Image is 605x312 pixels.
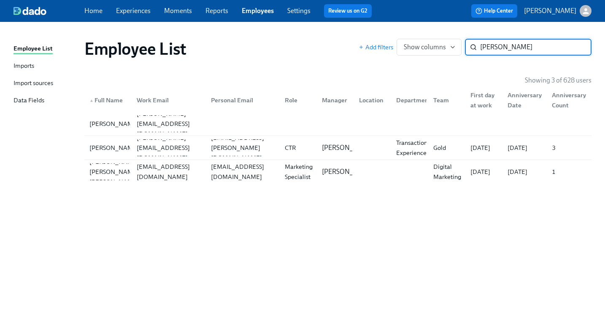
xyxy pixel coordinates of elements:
a: [PERSON_NAME][PERSON_NAME][EMAIL_ADDRESS][DOMAIN_NAME] [84,112,591,136]
a: Employee List [14,44,78,54]
button: Review us on G2 [324,4,372,18]
div: Anniversary Count [545,92,589,109]
div: Imports [14,61,34,72]
div: Employee List [14,44,53,54]
a: Import sources [14,78,78,89]
div: ▲Full Name [86,92,130,109]
div: Anniversary Count [548,90,589,110]
div: [PERSON_NAME] [PERSON_NAME] [PERSON_NAME] [86,157,142,187]
div: [DATE] [467,143,501,153]
p: [PERSON_NAME] [524,6,576,16]
div: Location [356,95,389,105]
img: dado [14,7,46,15]
div: Department [393,95,435,105]
button: Show columns [397,39,462,56]
div: [PERSON_NAME][EMAIL_ADDRESS][DOMAIN_NAME] [133,109,204,139]
div: [DATE] [504,167,545,177]
div: [DATE] [504,143,545,153]
div: Marketing Specialist [281,162,316,182]
div: Work Email [130,92,204,109]
a: Review us on G2 [328,7,367,15]
div: [EMAIL_ADDRESS][DOMAIN_NAME] [133,162,204,182]
button: Add filters [359,43,393,51]
div: First day at work [467,90,501,110]
div: Gold [430,143,464,153]
div: Anniversary Date [504,90,545,110]
a: Data Fields [14,96,78,106]
p: Showing 3 of 628 users [525,76,591,85]
input: Search by name [480,39,591,56]
div: [PERSON_NAME] [86,143,142,153]
div: Personal Email [204,92,278,109]
div: 3 [548,143,589,153]
p: [PERSON_NAME] [322,143,374,152]
div: Department [389,92,427,109]
div: Team [427,92,464,109]
div: Data Fields [14,96,44,106]
span: Show columns [404,43,454,51]
span: ▲ [89,99,94,103]
div: Role [278,92,315,109]
div: [EMAIL_ADDRESS][PERSON_NAME][DOMAIN_NAME] [208,133,278,163]
div: 1 [548,167,589,177]
div: Team [430,95,464,105]
a: [PERSON_NAME] [PERSON_NAME] [PERSON_NAME][EMAIL_ADDRESS][DOMAIN_NAME][EMAIL_ADDRESS][DOMAIN_NAME]... [84,160,591,184]
div: Work Email [133,95,204,105]
div: [EMAIL_ADDRESS][DOMAIN_NAME] [208,162,278,182]
a: Experiences [116,7,151,15]
div: [PERSON_NAME] [86,119,142,129]
div: Manager [315,92,352,109]
div: CTR [281,143,315,153]
h1: Employee List [84,39,186,59]
p: [PERSON_NAME] [322,167,374,176]
div: Full Name [86,95,130,105]
a: Employees [242,7,274,15]
div: Role [281,95,315,105]
a: Home [84,7,103,15]
a: Imports [14,61,78,72]
div: Location [352,92,389,109]
div: Manager [319,95,352,105]
a: Moments [164,7,192,15]
a: dado [14,7,84,15]
div: [DATE] [467,167,501,177]
a: Settings [287,7,311,15]
button: Help Center [471,4,517,18]
div: Transactional Experience [393,138,436,158]
div: Personal Email [208,95,278,105]
div: [PERSON_NAME][EMAIL_ADDRESS][DOMAIN_NAME] [133,133,204,163]
div: Anniversary Date [501,92,545,109]
div: First day at work [464,92,501,109]
a: Reports [205,7,228,15]
div: Import sources [14,78,53,89]
a: [PERSON_NAME][PERSON_NAME][EMAIL_ADDRESS][DOMAIN_NAME][EMAIL_ADDRESS][PERSON_NAME][DOMAIN_NAME]CT... [84,136,591,160]
div: Digital Marketing [430,162,465,182]
button: [PERSON_NAME] [524,5,591,17]
span: Help Center [475,7,513,15]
